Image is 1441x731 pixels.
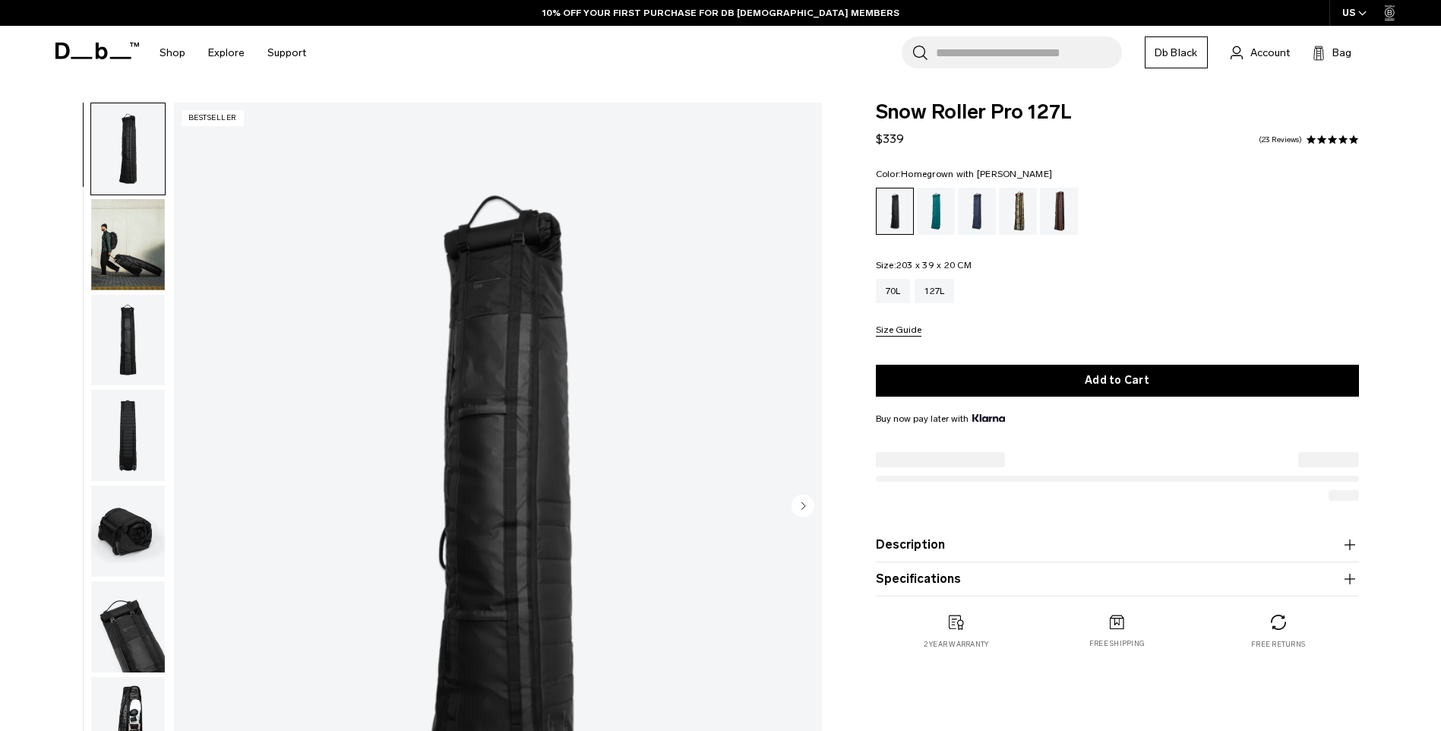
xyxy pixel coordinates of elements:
nav: Main Navigation [148,26,318,80]
a: 70L [876,279,911,303]
a: Shop [160,26,185,80]
span: Snow Roller Pro 127L [876,103,1359,122]
a: Explore [208,26,245,80]
button: Bag [1313,43,1351,62]
span: Buy now pay later with [876,412,1005,426]
a: Blue Hour [958,188,996,235]
img: Snow_roller_pro_black_out_new_db9.png [91,295,165,386]
button: Description [876,536,1359,554]
img: Snow_roller_pro_black_out_new_db8.png [91,390,165,481]
a: Midnight Teal [917,188,955,235]
span: Account [1250,45,1290,61]
a: Homegrown with Lu [1040,188,1078,235]
a: 127L [915,279,954,303]
a: 23 reviews [1259,136,1302,144]
legend: Color: [876,169,1053,179]
button: Snow_roller_pro_black_out_new_db7.png [90,485,166,578]
button: Snow_roller_pro_black_out_new_db10.png [90,198,166,291]
button: Snow_roller_pro_black_out_new_db3.png [90,581,166,673]
a: Support [267,26,306,80]
button: Snow_roller_pro_black_out_new_db9.png [90,294,166,387]
p: 2 year warranty [924,639,989,650]
button: Size Guide [876,325,921,337]
button: Next slide [792,494,814,520]
a: Db Black [1145,36,1208,68]
img: {"height" => 20, "alt" => "Klarna"} [972,414,1005,422]
span: Bag [1332,45,1351,61]
p: Free returns [1251,639,1305,650]
a: 10% OFF YOUR FIRST PURCHASE FOR DB [DEMOGRAPHIC_DATA] MEMBERS [542,6,899,20]
img: Snow_roller_pro_black_out_new_db7.png [91,486,165,577]
span: $339 [876,131,904,146]
a: Db x Beyond Medals [999,188,1037,235]
img: Snow_roller_pro_black_out_new_db1.png [91,103,165,195]
span: Homegrown with [PERSON_NAME] [901,169,1052,179]
p: Free shipping [1089,638,1145,649]
p: Bestseller [182,110,244,126]
button: Snow_roller_pro_black_out_new_db8.png [90,389,166,482]
span: 203 x 39 x 20 CM [896,260,972,271]
img: Snow_roller_pro_black_out_new_db10.png [91,199,165,290]
button: Add to Cart [876,365,1359,397]
img: Snow_roller_pro_black_out_new_db3.png [91,581,165,672]
a: Account [1231,43,1290,62]
legend: Size: [876,261,972,270]
button: Snow_roller_pro_black_out_new_db1.png [90,103,166,195]
button: Specifications [876,570,1359,588]
a: Black Out [876,188,914,235]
